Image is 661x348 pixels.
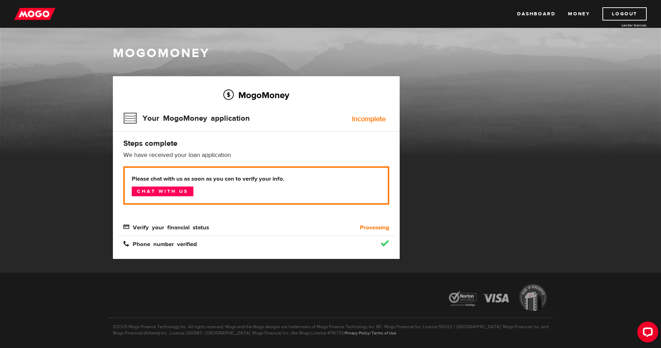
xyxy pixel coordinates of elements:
[594,23,647,28] a: Lender licences
[123,240,197,246] span: Phone number verified
[360,223,389,232] b: Processing
[123,139,389,148] h4: Steps complete
[123,109,250,127] h3: Your MogoMoney application
[568,7,590,21] a: Money
[517,7,555,21] a: Dashboard
[123,224,209,230] span: Verify your financial status
[345,330,370,336] a: Privacy Policy
[352,116,386,122] div: Incomplete
[132,175,381,183] b: Please chat with us as soon as you can to verify your info.
[113,46,548,61] h1: MogoMoney
[132,187,193,196] a: Chat with us
[14,7,55,21] img: mogo_logo-11ee424be714fa7cbb0f0f49df9e16ec.png
[442,279,554,318] img: legal-icons-92a2ffecb4d32d839781d1b4e4802d7b.png
[632,319,661,348] iframe: LiveChat chat widget
[123,151,389,159] p: We have received your loan application
[108,318,554,336] p: ©2025 Mogo Finance Technology Inc. All rights reserved. Mogo and the Mogo designs are trademarks ...
[602,7,647,21] a: Logout
[371,330,396,336] a: Terms of Use
[123,88,389,102] h2: MogoMoney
